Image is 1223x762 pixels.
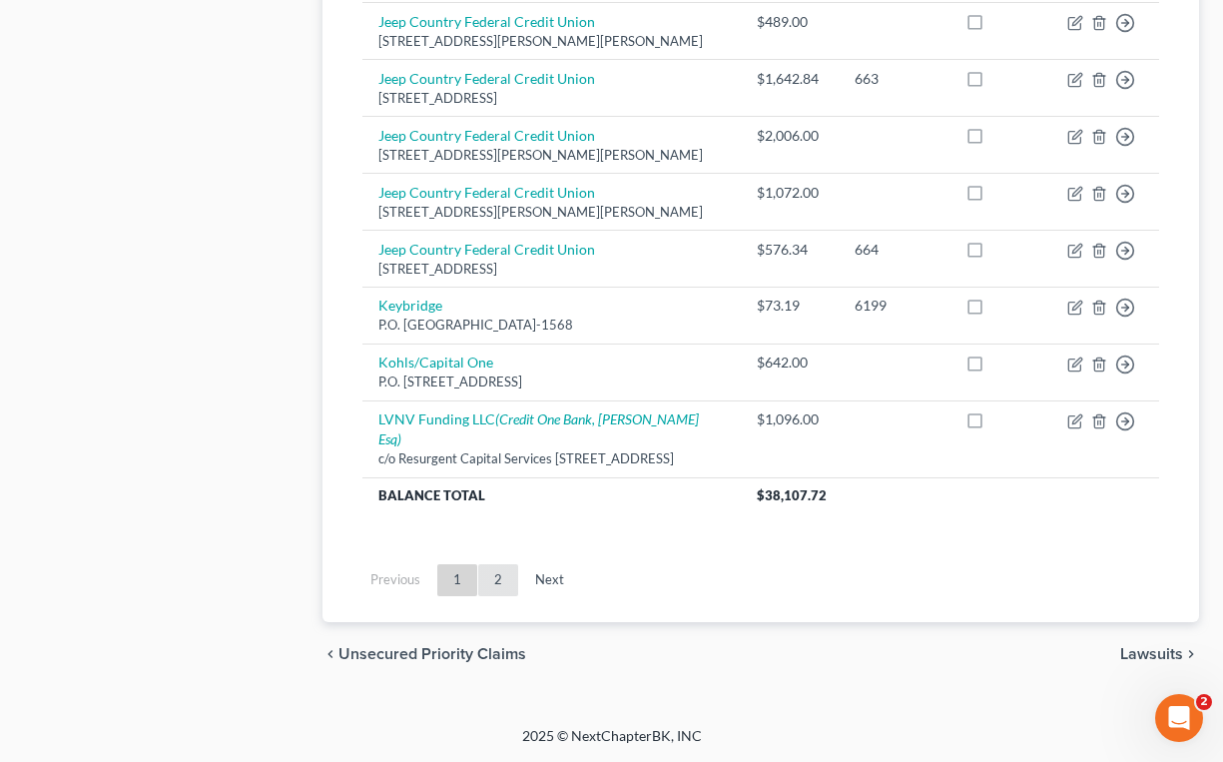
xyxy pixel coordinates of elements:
[757,353,823,373] div: $642.00
[437,564,477,596] a: 1
[478,564,518,596] a: 2
[855,240,933,260] div: 664
[378,70,595,87] a: Jeep Country Federal Credit Union
[519,564,580,596] a: Next
[338,646,526,662] span: Unsecured Priority Claims
[757,12,823,32] div: $489.00
[378,297,442,314] a: Keybridge
[757,126,823,146] div: $2,006.00
[757,240,823,260] div: $576.34
[855,69,933,89] div: 663
[378,13,595,30] a: Jeep Country Federal Credit Union
[757,487,827,503] span: $38,107.72
[1120,646,1199,662] button: Lawsuits chevron_right
[378,146,724,165] div: [STREET_ADDRESS][PERSON_NAME][PERSON_NAME]
[378,203,724,222] div: [STREET_ADDRESS][PERSON_NAME][PERSON_NAME]
[378,127,595,144] a: Jeep Country Federal Credit Union
[378,89,724,108] div: [STREET_ADDRESS]
[322,646,338,662] i: chevron_left
[362,477,740,513] th: Balance Total
[757,409,823,429] div: $1,096.00
[378,373,724,391] div: P.O. [STREET_ADDRESS]
[378,260,724,279] div: [STREET_ADDRESS]
[378,449,724,468] div: c/o Resurgent Capital Services [STREET_ADDRESS]
[1120,646,1183,662] span: Lawsuits
[1155,694,1203,742] iframe: Intercom live chat
[757,183,823,203] div: $1,072.00
[322,646,526,662] button: chevron_left Unsecured Priority Claims
[1196,694,1212,710] span: 2
[378,32,724,51] div: [STREET_ADDRESS][PERSON_NAME][PERSON_NAME]
[378,316,724,335] div: P.O. [GEOGRAPHIC_DATA]-1568
[1183,646,1199,662] i: chevron_right
[757,69,823,89] div: $1,642.84
[378,354,493,371] a: Kohls/Capital One
[855,296,933,316] div: 6199
[378,410,699,447] i: (Credit One Bank, [PERSON_NAME] Esq)
[378,410,699,447] a: LVNV Funding LLC(Credit One Bank, [PERSON_NAME] Esq)
[378,184,595,201] a: Jeep Country Federal Credit Union
[378,241,595,258] a: Jeep Country Federal Credit Union
[757,296,823,316] div: $73.19
[43,726,1181,762] div: 2025 © NextChapterBK, INC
